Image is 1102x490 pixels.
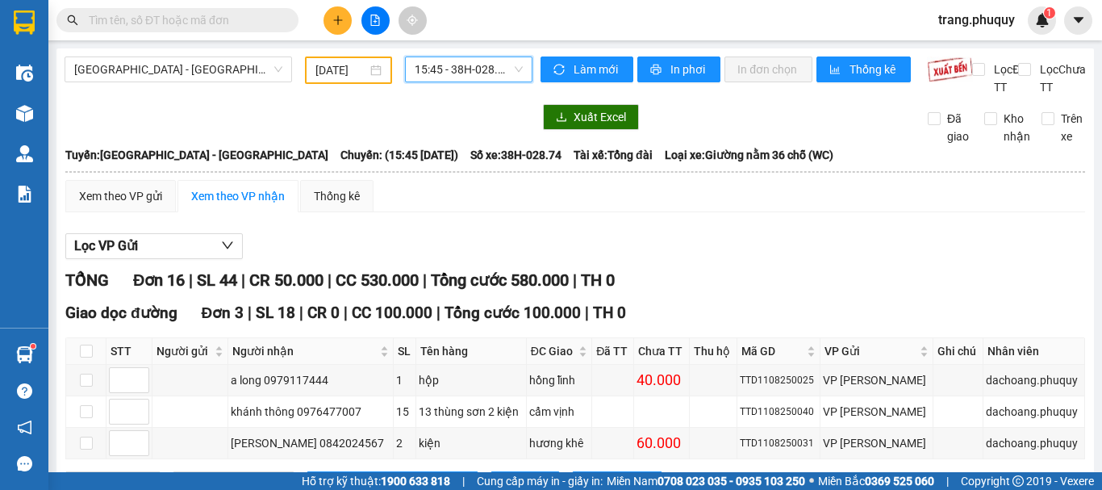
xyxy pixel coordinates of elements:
div: VP [PERSON_NAME] [823,371,931,389]
sup: 1 [31,344,35,349]
span: TỔNG [65,270,109,290]
span: Loại xe: Giường nằm 36 chỗ (WC) [665,146,833,164]
span: Người nhận [232,342,377,360]
td: TTD1108250025 [737,365,820,396]
span: search [67,15,78,26]
span: Lọc Chưa TT [1033,61,1088,96]
span: Tổng cước 100.000 [445,304,581,322]
span: | [189,270,193,290]
div: 40.000 [637,369,687,392]
span: Hỗ trợ kỹ thuật: [302,472,450,490]
td: TTD1108250031 [737,428,820,459]
span: | [462,472,465,490]
div: dachoang.phuquy [986,434,1082,452]
span: Miền Bắc [818,472,934,490]
div: hương khê [529,434,589,452]
span: Thống kê [849,61,898,78]
div: 1 [396,371,413,389]
td: VP Trần Thủ Độ [820,428,934,459]
span: message [17,456,32,471]
span: Kho nhận [997,110,1037,145]
sup: 1 [1044,7,1055,19]
div: dachoang.phuquy [986,403,1082,421]
button: bar-chartThống kê [816,57,911,82]
span: In phơi [670,61,708,78]
th: Nhân viên [983,338,1085,365]
span: | [585,304,589,322]
span: Cung cấp máy in - giấy in: [477,472,603,490]
th: Ghi chú [933,338,983,365]
span: Chuyến: (15:45 [DATE]) [340,146,458,164]
span: | [573,270,577,290]
span: | [248,304,252,322]
div: TTD1108250025 [740,373,817,388]
img: solution-icon [16,186,33,203]
div: [PERSON_NAME] 0842024567 [231,434,390,452]
button: In đơn chọn [724,57,812,82]
span: TH 0 [593,304,626,322]
span: CR 0 [307,304,340,322]
span: file-add [369,15,381,26]
span: | [946,472,949,490]
span: SL 44 [197,270,237,290]
span: Tổng cước 580.000 [431,270,569,290]
strong: 0369 525 060 [865,475,934,488]
div: 15 [396,403,413,421]
span: Số xe: 38H-028.74 [470,146,561,164]
span: download [556,111,567,124]
div: a long 0979117444 [231,371,390,389]
div: TTD1108250031 [740,436,817,451]
img: warehouse-icon [16,65,33,82]
span: ⚪️ [809,478,814,484]
img: logo-vxr [14,10,35,35]
div: VP [PERSON_NAME] [823,403,931,421]
span: | [344,304,348,322]
span: CR 50.000 [249,270,324,290]
span: Hà Nội - Hà Tĩnh [74,57,282,82]
img: warehouse-icon [16,105,33,122]
td: TTD1108250040 [737,396,820,428]
div: hộp [419,371,524,389]
span: | [241,270,245,290]
input: Tìm tên, số ĐT hoặc mã đơn [89,11,279,29]
th: Tên hàng [416,338,527,365]
span: caret-down [1071,13,1086,27]
span: Người gửi [157,342,211,360]
th: SL [394,338,416,365]
strong: 1900 633 818 [381,475,450,488]
span: Làm mới [574,61,620,78]
span: Lọc Đã TT [987,61,1029,96]
span: Đơn 3 [202,304,244,322]
span: Đã giao [941,110,975,145]
img: 9k= [927,57,973,82]
span: sync [553,64,567,77]
button: file-add [361,6,390,35]
td: VP Trần Thủ Độ [820,365,934,396]
img: warehouse-icon [16,346,33,363]
button: syncLàm mới [541,57,633,82]
span: | [436,304,440,322]
div: Xem theo VP gửi [79,187,162,205]
th: STT [106,338,152,365]
button: plus [324,6,352,35]
span: trang.phuquy [925,10,1028,30]
span: SL 18 [256,304,295,322]
th: Đã TT [592,338,634,365]
button: printerIn phơi [637,57,720,82]
div: 13 thùng sơn 2 kiện [419,403,524,421]
div: kiện [419,434,524,452]
span: Xuất Excel [574,108,626,126]
span: | [328,270,332,290]
span: Miền Nam [607,472,805,490]
span: 15:45 - 38H-028.74 [415,57,523,82]
span: | [299,304,303,322]
div: Xem theo VP nhận [191,187,285,205]
div: VP [PERSON_NAME] [823,434,931,452]
th: Thu hộ [690,338,737,365]
span: VP Gửi [824,342,917,360]
span: plus [332,15,344,26]
span: down [221,239,234,252]
span: CC 530.000 [336,270,419,290]
span: CC 100.000 [352,304,432,322]
div: 60.000 [637,432,687,454]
